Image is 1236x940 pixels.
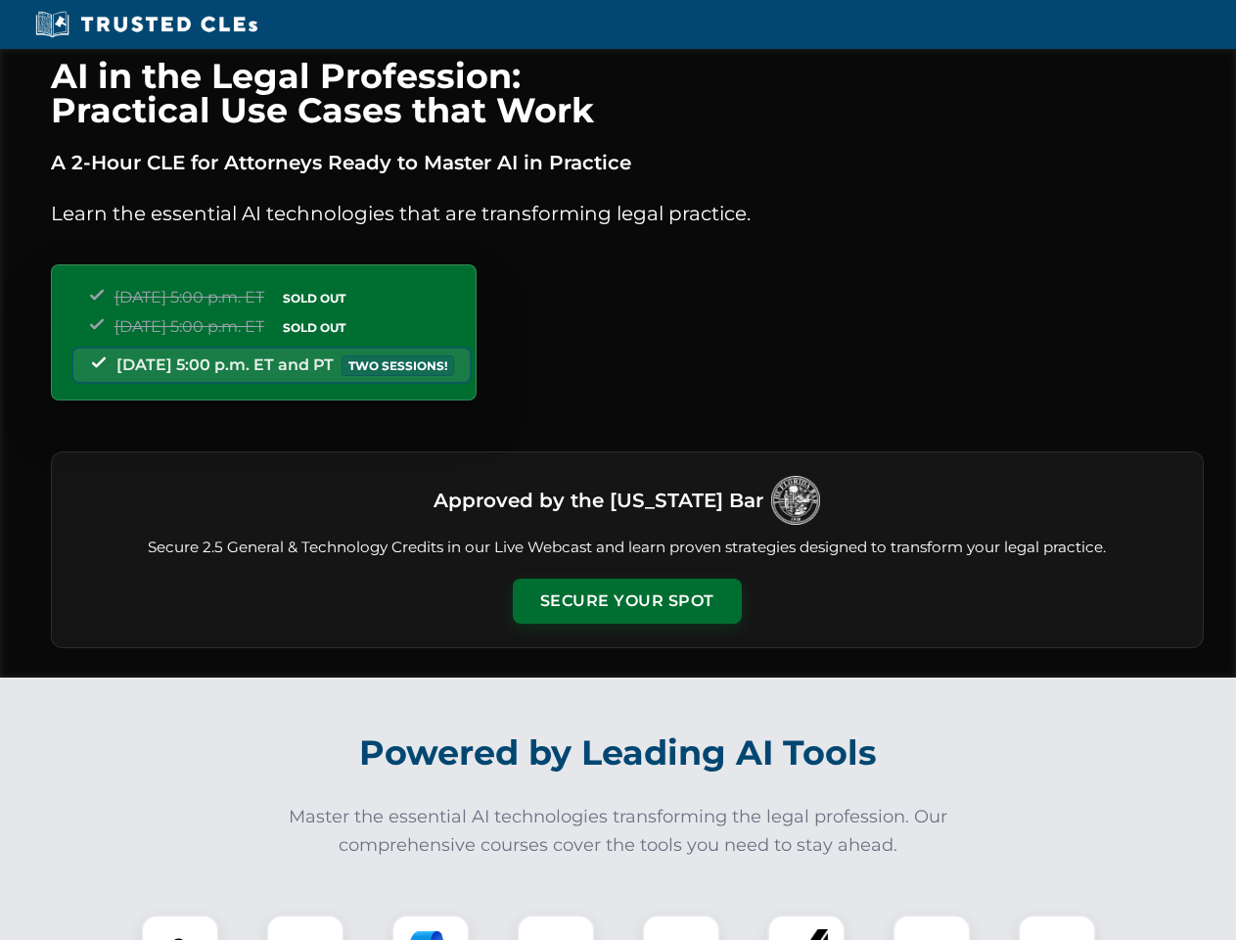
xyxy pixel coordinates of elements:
img: Trusted CLEs [29,10,263,39]
span: [DATE] 5:00 p.m. ET [114,288,264,306]
p: Secure 2.5 General & Technology Credits in our Live Webcast and learn proven strategies designed ... [75,537,1179,559]
p: A 2-Hour CLE for Attorneys Ready to Master AI in Practice [51,147,1204,178]
span: SOLD OUT [276,288,352,308]
p: Master the essential AI technologies transforming the legal profession. Our comprehensive courses... [276,803,961,860]
h2: Powered by Leading AI Tools [76,719,1161,787]
button: Secure Your Spot [513,579,742,624]
p: Learn the essential AI technologies that are transforming legal practice. [51,198,1204,229]
span: [DATE] 5:00 p.m. ET [114,317,264,336]
h3: Approved by the [US_STATE] Bar [434,483,763,518]
span: SOLD OUT [276,317,352,338]
h1: AI in the Legal Profession: Practical Use Cases that Work [51,59,1204,127]
img: Logo [771,476,820,525]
